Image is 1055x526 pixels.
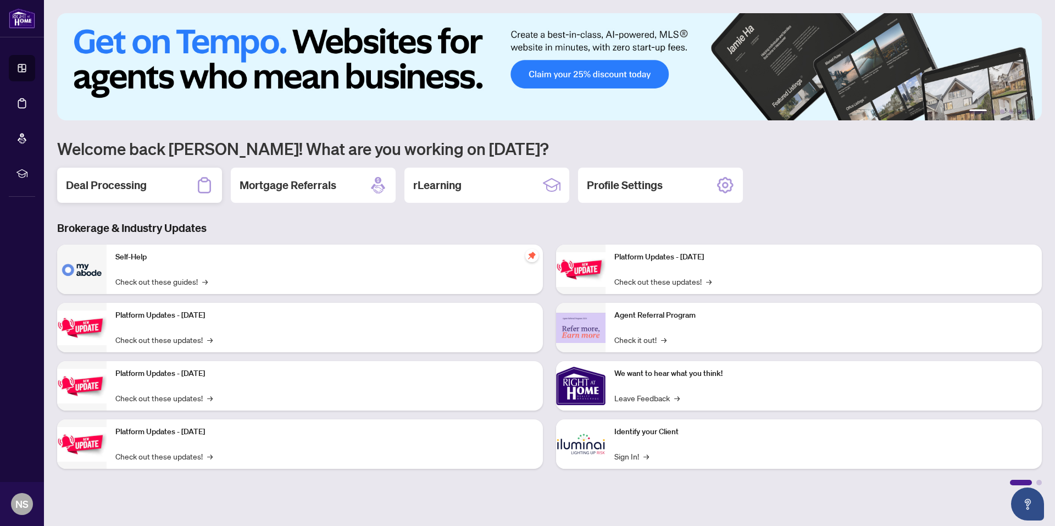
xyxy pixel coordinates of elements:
[115,309,534,322] p: Platform Updates - [DATE]
[1011,488,1044,521] button: Open asap
[115,275,208,287] a: Check out these guides!→
[614,426,1033,438] p: Identify your Client
[57,427,107,462] img: Platform Updates - July 8, 2025
[614,450,649,462] a: Sign In!→
[614,309,1033,322] p: Agent Referral Program
[202,275,208,287] span: →
[706,275,712,287] span: →
[57,245,107,294] img: Self-Help
[15,496,29,512] span: NS
[614,392,680,404] a: Leave Feedback→
[1009,109,1013,114] button: 4
[614,334,667,346] a: Check it out!→
[57,13,1042,120] img: Slide 0
[57,369,107,403] img: Platform Updates - July 21, 2025
[115,392,213,404] a: Check out these updates!→
[556,252,606,287] img: Platform Updates - June 23, 2025
[240,178,336,193] h2: Mortgage Referrals
[991,109,996,114] button: 2
[115,368,534,380] p: Platform Updates - [DATE]
[57,311,107,345] img: Platform Updates - September 16, 2025
[525,249,538,262] span: pushpin
[207,392,213,404] span: →
[413,178,462,193] h2: rLearning
[9,8,35,29] img: logo
[643,450,649,462] span: →
[115,426,534,438] p: Platform Updates - [DATE]
[1026,109,1031,114] button: 6
[556,361,606,411] img: We want to hear what you think!
[587,178,663,193] h2: Profile Settings
[57,138,1042,159] h1: Welcome back [PERSON_NAME]! What are you working on [DATE]?
[969,109,987,114] button: 1
[674,392,680,404] span: →
[614,275,712,287] a: Check out these updates!→
[614,368,1033,380] p: We want to hear what you think!
[115,334,213,346] a: Check out these updates!→
[556,313,606,343] img: Agent Referral Program
[66,178,147,193] h2: Deal Processing
[556,419,606,469] img: Identify your Client
[1000,109,1004,114] button: 3
[115,450,213,462] a: Check out these updates!→
[614,251,1033,263] p: Platform Updates - [DATE]
[115,251,534,263] p: Self-Help
[1018,109,1022,114] button: 5
[207,334,213,346] span: →
[57,220,1042,236] h3: Brokerage & Industry Updates
[207,450,213,462] span: →
[661,334,667,346] span: →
